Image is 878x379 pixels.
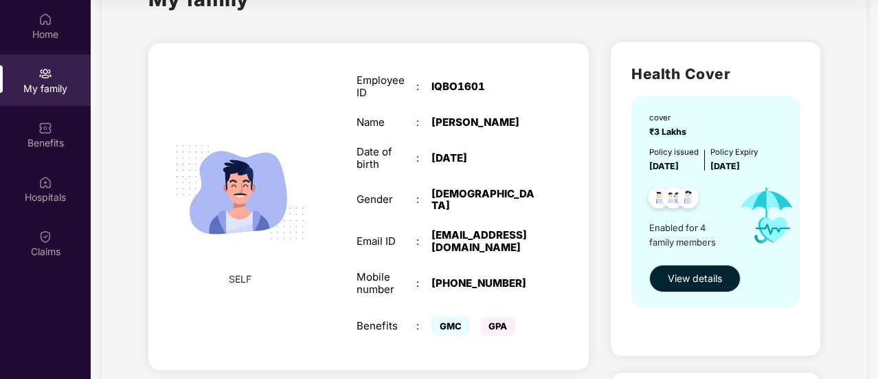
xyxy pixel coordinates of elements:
[416,235,431,248] div: :
[649,161,679,171] span: [DATE]
[229,272,251,287] span: SELF
[671,183,705,217] img: svg+xml;base64,PHN2ZyB4bWxucz0iaHR0cDovL3d3dy53My5vcmcvMjAwMC9zdmciIHdpZHRoPSI0OC45NDMiIGhlaWdodD...
[357,74,416,99] div: Employee ID
[38,230,52,243] img: svg+xml;base64,PHN2ZyBpZD0iQ2xhaW0iIHhtbG5zPSJodHRwOi8vd3d3LnczLm9yZy8yMDAwL3N2ZyIgd2lkdGg9IjIwIi...
[431,277,536,290] div: [PHONE_NUMBER]
[431,80,536,93] div: IQBO1601
[431,152,536,164] div: [DATE]
[431,229,536,254] div: [EMAIL_ADDRESS][DOMAIN_NAME]
[480,316,515,336] span: GPA
[710,161,740,171] span: [DATE]
[357,235,416,248] div: Email ID
[357,320,416,332] div: Benefits
[357,116,416,129] div: Name
[431,188,536,213] div: [DEMOGRAPHIC_DATA]
[657,183,690,217] img: svg+xml;base64,PHN2ZyB4bWxucz0iaHR0cDovL3d3dy53My5vcmcvMjAwMC9zdmciIHdpZHRoPSI0OC45MTUiIGhlaWdodD...
[38,121,52,135] img: svg+xml;base64,PHN2ZyBpZD0iQmVuZWZpdHMiIHhtbG5zPSJodHRwOi8vd3d3LnczLm9yZy8yMDAwL3N2ZyIgd2lkdGg9Ij...
[416,152,431,164] div: :
[416,320,431,332] div: :
[416,80,431,93] div: :
[649,146,699,158] div: Policy issued
[416,277,431,290] div: :
[357,193,416,206] div: Gender
[38,12,52,26] img: svg+xml;base64,PHN2ZyBpZD0iSG9tZSIgeG1sbnM9Imh0dHA6Ly93d3cudzMub3JnLzIwMDAvc3ZnIiB3aWR0aD0iMjAiIG...
[642,183,676,217] img: svg+xml;base64,PHN2ZyB4bWxucz0iaHR0cDovL3d3dy53My5vcmcvMjAwMC9zdmciIHdpZHRoPSI0OC45NDMiIGhlaWdodD...
[710,146,758,158] div: Policy Expiry
[357,271,416,296] div: Mobile number
[431,316,470,336] span: GMC
[416,193,431,206] div: :
[357,146,416,171] div: Date of birth
[38,67,52,80] img: svg+xml;base64,PHN2ZyB3aWR0aD0iMjAiIGhlaWdodD0iMjAiIHZpZXdCb3g9IjAgMCAyMCAyMCIgZmlsbD0ibm9uZSIgeG...
[649,127,690,137] span: ₹3 Lakhs
[160,113,319,272] img: svg+xml;base64,PHN2ZyB4bWxucz0iaHR0cDovL3d3dy53My5vcmcvMjAwMC9zdmciIHdpZHRoPSIyMjQiIGhlaWdodD0iMT...
[631,63,799,85] h2: Health Cover
[649,111,690,124] div: cover
[416,116,431,129] div: :
[668,271,722,286] span: View details
[649,221,728,249] span: Enabled for 4 family members
[649,265,741,292] button: View details
[431,116,536,129] div: [PERSON_NAME]
[728,173,806,258] img: icon
[38,175,52,189] img: svg+xml;base64,PHN2ZyBpZD0iSG9zcGl0YWxzIiB4bWxucz0iaHR0cDovL3d3dy53My5vcmcvMjAwMC9zdmciIHdpZHRoPS...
